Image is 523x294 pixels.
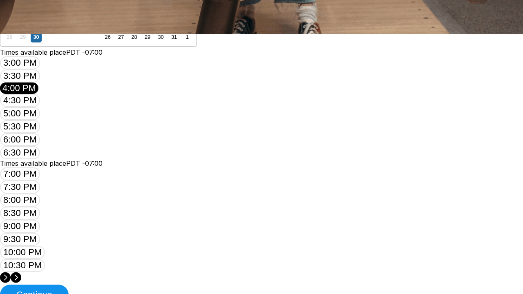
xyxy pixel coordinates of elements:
div: Choose Sunday, October 26th, 2025 [102,31,113,42]
div: Choose Thursday, October 30th, 2025 [155,31,166,42]
span: PDT -07:00 [66,159,103,167]
div: Choose Wednesday, October 29th, 2025 [142,31,153,42]
div: Choose Tuesday, September 30th, 2025 [31,31,42,42]
div: Choose Friday, October 31st, 2025 [168,31,179,42]
span: PDT -07:00 [66,48,103,56]
div: Choose Tuesday, October 28th, 2025 [129,31,140,42]
div: Choose Saturday, November 1st, 2025 [182,31,193,42]
div: Choose Monday, October 27th, 2025 [116,31,127,42]
div: Not available Sunday, September 28th, 2025 [4,31,15,42]
div: Not available Monday, September 29th, 2025 [18,31,29,42]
